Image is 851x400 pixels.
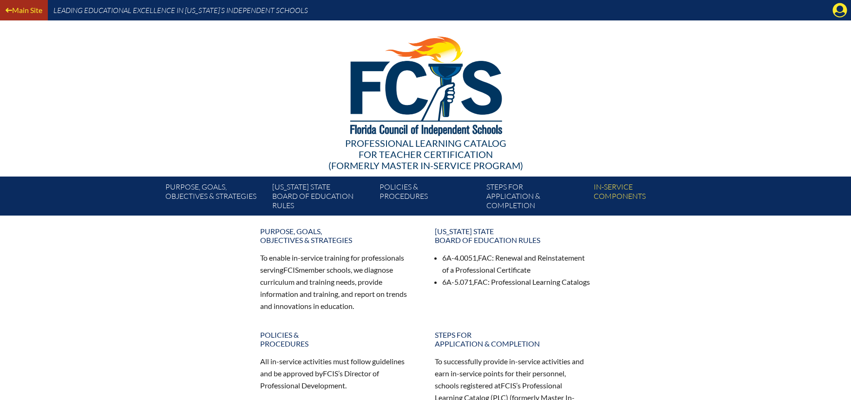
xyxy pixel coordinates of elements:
span: FCIS [501,381,516,390]
li: 6A-5.071, : Professional Learning Catalogs [442,276,591,288]
a: Purpose, goals,objectives & strategies [162,180,268,216]
img: FCISlogo221.eps [330,20,522,147]
span: FAC [474,277,488,286]
p: To enable in-service training for professionals serving member schools, we diagnose curriculum an... [260,252,416,312]
li: 6A-4.0051, : Renewal and Reinstatement of a Professional Certificate [442,252,591,276]
a: Main Site [2,4,46,16]
a: In-servicecomponents [590,180,697,216]
a: Purpose, goals,objectives & strategies [255,223,422,248]
p: All in-service activities must follow guidelines and be approved by ’s Director of Professional D... [260,355,416,392]
svg: Manage account [832,3,847,18]
a: Steps forapplication & completion [483,180,589,216]
div: Professional Learning Catalog (formerly Master In-service Program) [158,138,693,171]
a: Policies &Procedures [376,180,483,216]
span: FCIS [323,369,338,378]
a: Policies &Procedures [255,327,422,352]
span: for Teacher Certification [359,149,493,160]
a: [US_STATE] StateBoard of Education rules [429,223,596,248]
a: [US_STATE] StateBoard of Education rules [268,180,375,216]
a: Steps forapplication & completion [429,327,596,352]
span: FCIS [283,265,299,274]
span: FAC [478,253,492,262]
